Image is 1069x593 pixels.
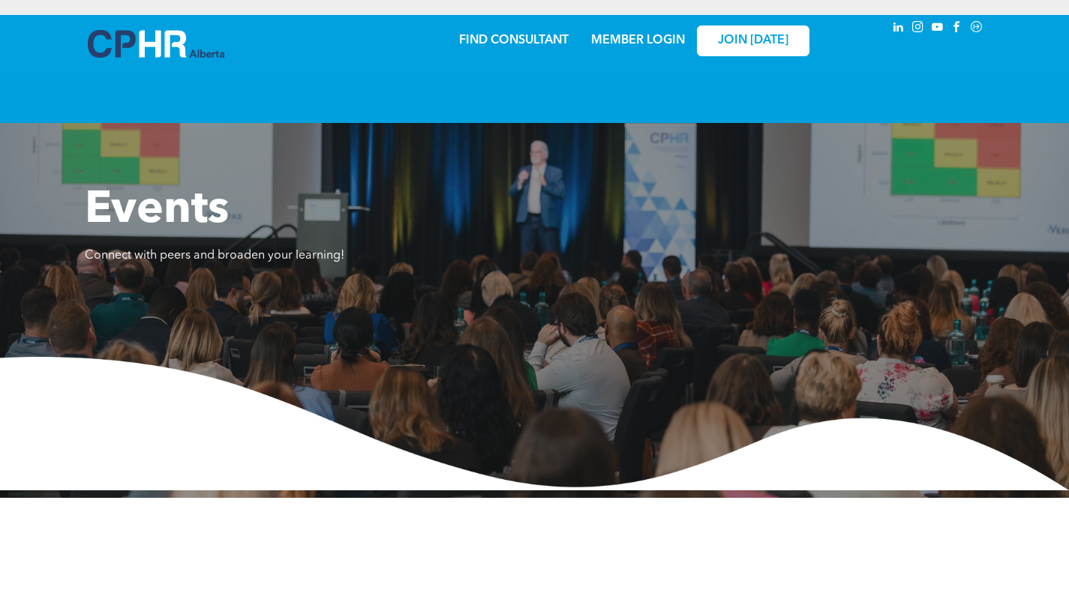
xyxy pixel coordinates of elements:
img: A blue and white logo for cp alberta [88,30,224,58]
a: facebook [949,19,965,39]
a: instagram [910,19,926,39]
a: Social network [968,19,985,39]
span: Events [85,188,229,233]
a: JOIN [DATE] [697,25,809,56]
a: MEMBER LOGIN [591,34,685,46]
a: FIND CONSULTANT [459,34,569,46]
span: JOIN [DATE] [718,34,788,48]
span: Connect with peers and broaden your learning! [85,250,344,262]
a: linkedin [890,19,907,39]
a: youtube [929,19,946,39]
